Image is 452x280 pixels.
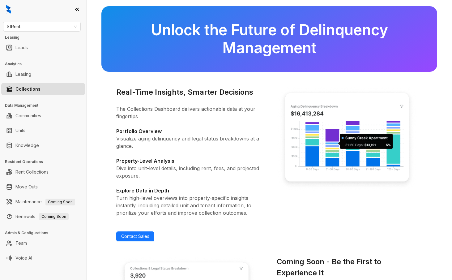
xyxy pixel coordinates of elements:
[116,194,262,217] p: Turn high-level overviews into property-specific insights instantly, including detailed unit and ...
[5,230,86,236] h3: Admin & Configurations
[39,213,69,220] span: Coming Soon
[15,110,41,122] a: Communities
[15,237,27,249] a: Team
[1,68,85,80] li: Leasing
[116,127,262,135] h4: Portfolio Overview
[1,210,85,223] li: Renewals
[116,231,154,241] a: Contact Sales
[15,124,25,137] a: Units
[15,252,32,264] a: Voice AI
[15,41,28,54] a: Leads
[15,139,39,152] a: Knowledge
[116,165,262,179] p: Dive into unit-level details, including rent, fees, and projected exposure.
[15,83,41,95] a: Collections
[5,159,86,165] h3: Resident Operations
[1,166,85,178] li: Rent Collections
[1,124,85,137] li: Units
[15,166,49,178] a: Rent Collections
[1,237,85,249] li: Team
[1,252,85,264] li: Voice AI
[116,135,262,150] p: Visualize aging delinquency and legal status breakdowns at a glance.
[116,87,262,98] h3: Real-Time Insights, Smarter Decisions
[7,22,77,31] span: SfRent
[116,187,262,194] h4: Explore Data in Depth
[1,196,85,208] li: Maintenance
[15,210,69,223] a: RenewalsComing Soon
[1,139,85,152] li: Knowledge
[1,41,85,54] li: Leads
[277,256,422,278] h3: Coming Soon - Be the First to Experience It
[1,83,85,95] li: Collections
[116,105,262,120] p: The Collections Dashboard delivers actionable data at your fingertips
[1,181,85,193] li: Move Outs
[277,87,417,192] img: Real-Time Insights, Smarter Decisions
[15,68,31,80] a: Leasing
[1,110,85,122] li: Communities
[5,61,86,67] h3: Analytics
[15,181,38,193] a: Move Outs
[5,103,86,108] h3: Data Management
[5,35,86,40] h3: Leasing
[45,199,75,205] span: Coming Soon
[121,233,149,240] span: Contact Sales
[6,5,11,14] img: logo
[116,21,422,57] h2: Unlock the Future of Delinquency Management
[116,157,262,165] h4: Property-Level Analysis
